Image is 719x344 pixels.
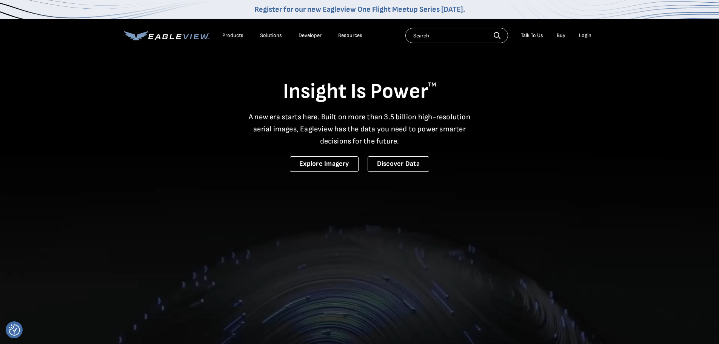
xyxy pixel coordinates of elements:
[557,32,565,39] a: Buy
[124,79,595,105] h1: Insight Is Power
[428,81,436,88] sup: TM
[254,5,465,14] a: Register for our new Eagleview One Flight Meetup Series [DATE].
[222,32,243,39] div: Products
[368,156,429,172] a: Discover Data
[521,32,543,39] div: Talk To Us
[260,32,282,39] div: Solutions
[244,111,475,147] p: A new era starts here. Built on more than 3.5 billion high-resolution aerial images, Eagleview ha...
[405,28,508,43] input: Search
[579,32,591,39] div: Login
[338,32,362,39] div: Resources
[299,32,322,39] a: Developer
[9,324,20,336] button: Consent Preferences
[9,324,20,336] img: Revisit consent button
[290,156,359,172] a: Explore Imagery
